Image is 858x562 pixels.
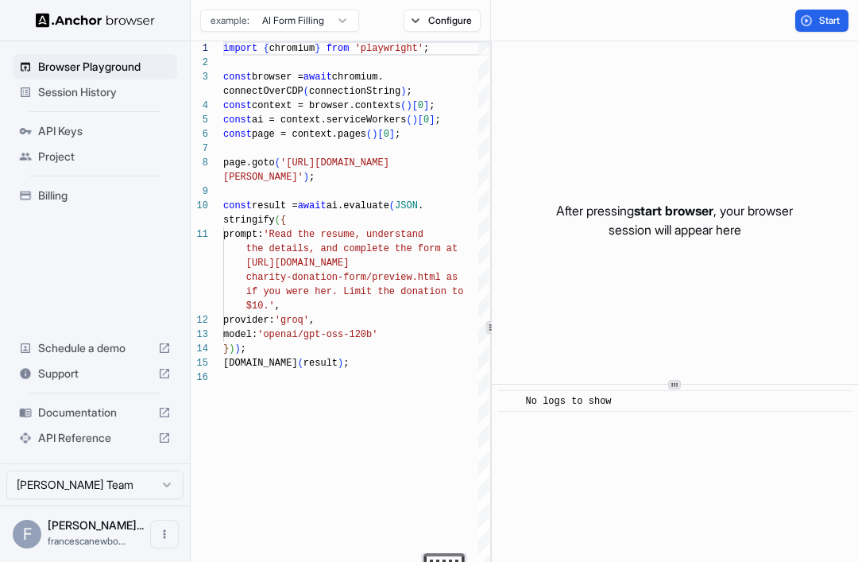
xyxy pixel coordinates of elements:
span: ( [303,86,309,97]
span: API Reference [38,430,152,446]
span: Session History [38,84,171,100]
span: 'playwright' [355,43,423,54]
div: 12 [191,313,208,328]
span: const [223,114,252,126]
span: No logs to show [526,396,612,407]
span: provider: [223,315,275,326]
span: page.goto [223,157,275,169]
span: ; [309,172,315,183]
span: ) [303,172,309,183]
div: API Keys [13,118,177,144]
div: Schedule a demo [13,335,177,361]
span: ) [406,100,412,111]
span: { [263,43,269,54]
span: ] [389,129,395,140]
div: API Reference [13,425,177,451]
div: 13 [191,328,208,342]
div: 9 [191,184,208,199]
span: ; [343,358,349,369]
div: 7 [191,141,208,156]
span: const [223,100,252,111]
div: 11 [191,227,208,242]
span: if you were her. Limit the donation to [246,286,464,297]
span: . [418,200,423,211]
span: ; [395,129,400,140]
div: Project [13,144,177,169]
span: ) [229,343,234,355]
span: charity-donation-form/preview.html as [246,272,458,283]
div: 15 [191,356,208,370]
div: 10 [191,199,208,213]
span: Francesca Newbold [48,518,144,532]
span: chromium [269,43,315,54]
div: 5 [191,113,208,127]
span: $10.' [246,300,275,312]
span: Support [38,366,152,382]
span: ( [298,358,303,369]
span: from [327,43,350,54]
span: ; [406,86,412,97]
button: Configure [404,10,481,32]
img: Anchor Logo [36,13,155,28]
span: Project [38,149,171,165]
div: Billing [13,183,177,208]
span: [ [412,100,418,111]
span: Documentation [38,405,152,421]
span: const [223,72,252,83]
div: F [13,520,41,548]
span: [DOMAIN_NAME] [223,358,298,369]
span: Billing [38,188,171,203]
span: ( [400,100,406,111]
span: Start [819,14,841,27]
div: 8 [191,156,208,170]
span: [URL][DOMAIN_NAME] [246,258,350,269]
span: ( [389,200,395,211]
span: ; [241,343,246,355]
span: prompt: [223,229,263,240]
span: ( [275,157,280,169]
span: the details, and complete the form at [246,243,458,254]
div: 4 [191,99,208,113]
span: ; [423,43,429,54]
span: result = [252,200,298,211]
span: ] [429,114,435,126]
span: 'openai/gpt-oss-120b' [257,329,377,340]
span: ) [234,343,240,355]
span: 0 [418,100,423,111]
p: After pressing , your browser session will appear here [556,201,793,239]
div: 1 [191,41,208,56]
span: await [303,72,332,83]
span: Browser Playground [38,59,171,75]
span: import [223,43,257,54]
span: 0 [384,129,389,140]
span: [ [418,114,423,126]
div: 2 [191,56,208,70]
span: ai = context.serviceWorkers [252,114,406,126]
span: francescanewbold5@gmail.com [48,535,126,547]
div: Session History [13,79,177,105]
span: model: [223,329,257,340]
span: ( [366,129,372,140]
span: '[URL][DOMAIN_NAME] [280,157,389,169]
span: ( [406,114,412,126]
span: ) [372,129,377,140]
span: connectOverCDP [223,86,303,97]
span: ( [275,215,280,226]
span: await [298,200,327,211]
span: browser = [252,72,303,83]
span: chromium. [332,72,384,83]
span: result [303,358,338,369]
span: 0 [423,114,429,126]
div: Browser Playground [13,54,177,79]
span: ; [435,114,440,126]
span: connectionString [309,86,400,97]
span: const [223,200,252,211]
span: } [315,43,320,54]
div: Documentation [13,400,177,425]
span: ] [423,100,429,111]
div: 3 [191,70,208,84]
span: 'groq' [275,315,309,326]
span: API Keys [38,123,171,139]
span: JSON [395,200,418,211]
span: , [309,315,315,326]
